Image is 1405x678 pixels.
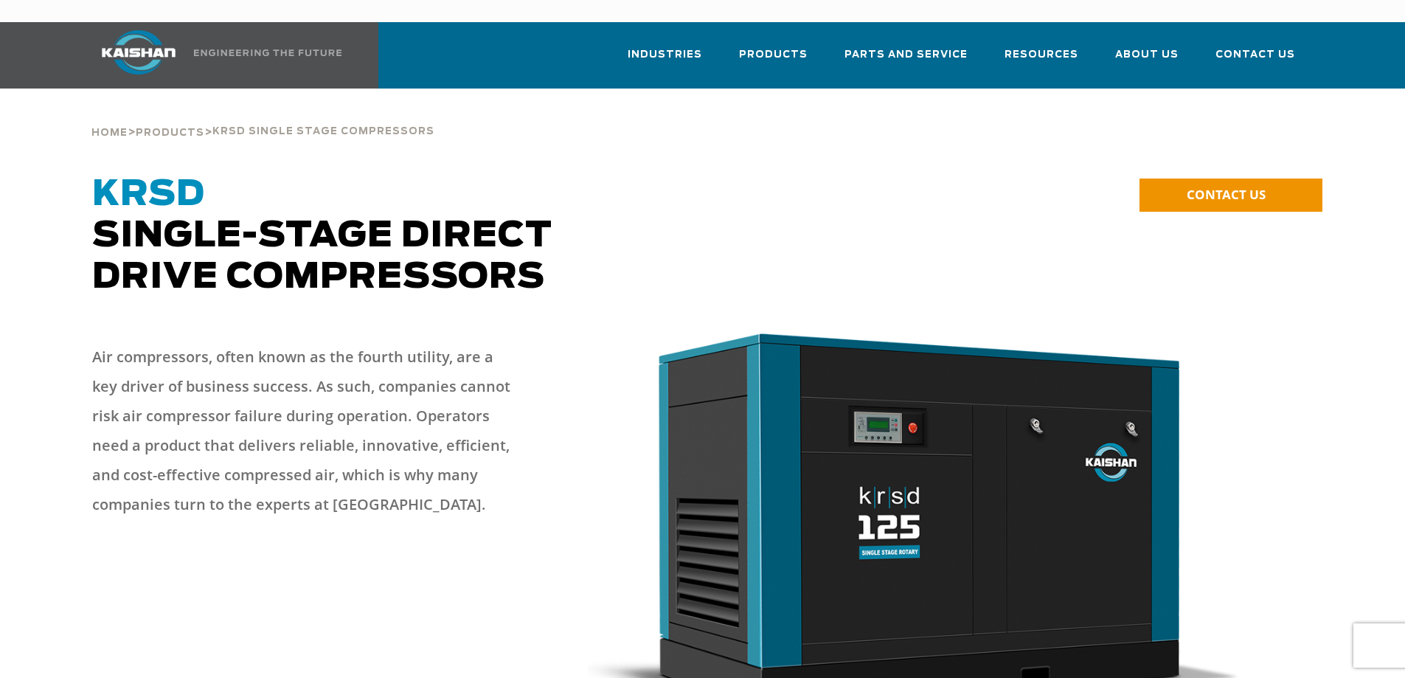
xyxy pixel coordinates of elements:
span: Resources [1005,46,1078,63]
span: KRSD [92,177,205,212]
span: Industries [628,46,702,63]
div: > > [91,89,434,145]
span: Home [91,128,128,138]
span: Products [739,46,808,63]
a: CONTACT US [1139,179,1322,212]
a: Products [136,125,204,139]
span: CONTACT US [1187,186,1266,203]
span: About Us [1115,46,1179,63]
a: Parts and Service [844,35,968,86]
p: Air compressors, often known as the fourth utility, are a key driver of business success. As such... [92,342,520,519]
a: Kaishan USA [83,22,344,89]
a: Resources [1005,35,1078,86]
a: Home [91,125,128,139]
span: Parts and Service [844,46,968,63]
a: Contact Us [1215,35,1295,86]
span: Products [136,128,204,138]
span: krsd single stage compressors [212,127,434,136]
img: Engineering the future [194,49,341,56]
a: Industries [628,35,702,86]
a: Products [739,35,808,86]
span: Contact Us [1215,46,1295,63]
span: Single-Stage Direct Drive Compressors [92,177,552,295]
img: kaishan logo [83,30,194,75]
a: About Us [1115,35,1179,86]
